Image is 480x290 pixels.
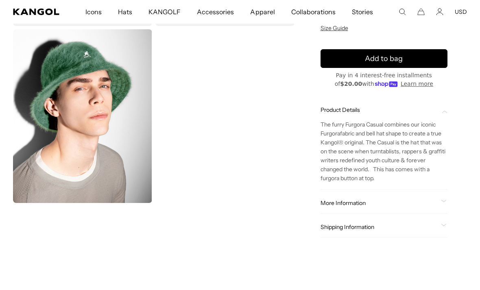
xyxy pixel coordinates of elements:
span: Size Guide [321,24,348,32]
button: Add to bag [321,49,448,68]
span: Shipping Information [321,223,438,231]
span: The furry Furgora Casual combines our iconic Furgorafabric and bell hat shape to create a true Ka... [321,121,445,182]
button: Cart [417,8,425,15]
span: Add to bag [365,53,403,64]
a: Kangol [13,9,60,15]
button: USD [455,8,467,15]
a: Account [436,8,443,15]
span: Product Details [321,106,438,113]
img: deep-emerald [13,29,152,203]
summary: Search here [399,8,406,15]
span: More Information [321,199,438,207]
